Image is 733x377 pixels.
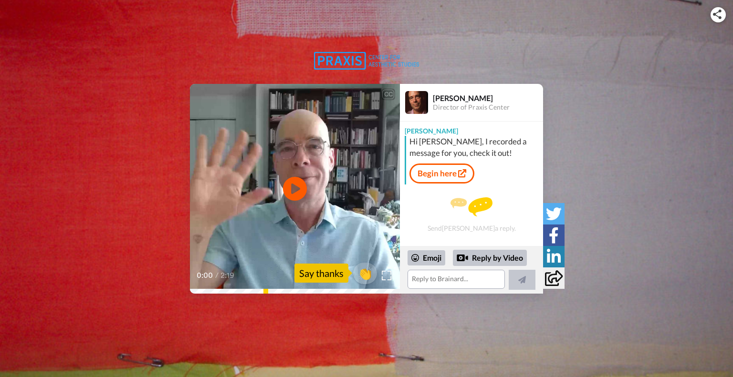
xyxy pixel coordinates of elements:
div: CC [382,90,394,99]
div: Emoji [408,250,445,265]
div: [PERSON_NAME] [433,93,543,102]
span: 2:19 [220,270,237,281]
span: 👏 [353,265,377,281]
div: Reply by Video [457,252,468,264]
span: / [215,270,219,281]
img: message.svg [450,197,492,216]
div: [PERSON_NAME] [400,122,543,136]
div: Send [PERSON_NAME] a reply. [400,188,543,241]
span: 0:00 [197,270,213,281]
img: logo [314,52,419,70]
div: Director of Praxis Center [433,103,543,112]
img: Profile Image [405,91,428,114]
img: ic_share.svg [713,10,722,19]
button: 👏 [353,263,377,284]
div: Hi [PERSON_NAME], I recorded a message for you, check it out! [409,136,541,159]
div: Say thanks [294,264,348,283]
div: Reply by Video [453,250,527,266]
img: Full screen [382,271,391,280]
a: Begin here [409,163,474,183]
